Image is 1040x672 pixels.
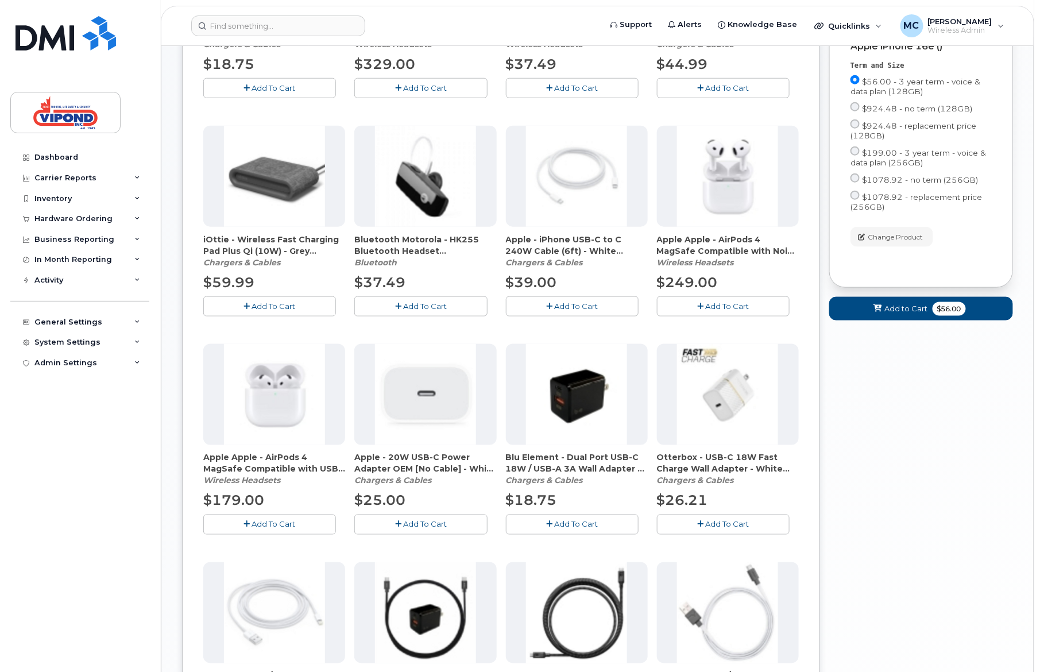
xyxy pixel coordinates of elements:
[252,83,296,92] span: Add To Cart
[657,274,718,291] span: $249.00
[506,515,639,535] button: Add To Cart
[506,452,648,486] div: Blu Element - Dual Port USB-C 18W / USB-A 3A Wall Adapter - Black (Bulk) (CAHCPZ000077)
[203,56,254,72] span: $18.75
[203,452,345,486] div: Apple Apple - AirPods 4 MagSafe Compatible with USB-C Charging Case (CAHEBE000063)
[705,83,749,92] span: Add To Cart
[850,148,987,167] span: $199.00 - 3 year term - voice & data plan (256GB)
[657,234,799,268] div: Apple Apple - AirPods 4 MagSafe Compatible with Noise Cancellation and USB-C Charging Case - (CAH...
[850,61,992,71] div: Term and Size
[191,16,365,36] input: Find something...
[850,191,860,200] input: $1078.92 - replacement price (256GB)
[506,234,648,268] div: Apple - iPhone USB-C to C 240W Cable (6ft) - White (CAMIPZ000304)
[657,515,790,535] button: Add To Cart
[678,19,702,30] span: Alerts
[850,75,860,84] input: $56.00 - 3 year term - voice & data plan (128GB)
[862,175,979,184] span: $1078.92 - no term (256GB)
[203,476,280,486] em: Wireless Headsets
[806,14,890,37] div: Quicklinks
[354,78,487,98] button: Add To Cart
[354,296,487,316] button: Add To Cart
[354,515,487,535] button: Add To Cart
[710,13,805,36] a: Knowledge Base
[728,19,797,30] span: Knowledge Base
[526,562,627,663] img: accessory36548.JPG
[526,126,627,227] img: accessory36547.JPG
[933,302,966,316] span: $56.00
[354,257,397,268] em: Bluetooth
[850,77,981,96] span: $56.00 - 3 year term - voice & data plan (128GB)
[657,78,790,98] button: Add To Cart
[506,78,639,98] button: Add To Cart
[928,26,992,35] span: Wireless Admin
[657,296,790,316] button: Add To Cart
[203,234,345,268] div: iOttie - Wireless Fast Charging Pad Plus Qi (10W) - Grey (CAHCLI000064)
[224,126,325,227] img: accessory36554.JPG
[203,274,254,291] span: $59.99
[203,452,345,475] span: Apple Apple - AirPods 4 MagSafe Compatible with USB-C Charging Case (CAHEBE000063)
[657,452,799,486] div: Otterbox - USB-C 18W Fast Charge Wall Adapter - White (CAHCAP000074)
[829,297,1013,320] button: Add to Cart $56.00
[850,192,983,211] span: $1078.92 - replacement price (256GB)
[403,83,447,92] span: Add To Cart
[354,234,496,268] div: Bluetooth Motorola - HK255 Bluetooth Headset (CABTBE000046)
[850,173,860,183] input: $1078.92 - no term (256GB)
[828,21,870,30] span: Quicklinks
[403,520,447,529] span: Add To Cart
[928,17,992,26] span: [PERSON_NAME]
[403,302,447,311] span: Add To Cart
[506,492,557,509] span: $18.75
[506,257,583,268] em: Chargers & Cables
[203,78,336,98] button: Add To Cart
[354,274,405,291] span: $37.49
[657,476,734,486] em: Chargers & Cables
[620,19,652,30] span: Support
[657,234,799,257] span: Apple Apple - AirPods 4 MagSafe Compatible with Noise Cancellation and USB-C Charging Case - (CAH...
[850,102,860,111] input: $924.48 - no term (128GB)
[224,344,325,445] img: accessory37023.JPG
[657,257,734,268] em: Wireless Headsets
[850,119,860,129] input: $924.48 - replacement price (128GB)
[657,492,708,509] span: $26.21
[252,520,296,529] span: Add To Cart
[506,234,648,257] span: Apple - iPhone USB-C to C 240W Cable (6ft) - White (CAMIPZ000304)
[885,303,928,314] span: Add to Cart
[506,476,583,486] em: Chargers & Cables
[506,296,639,316] button: Add To Cart
[705,302,749,311] span: Add To Cart
[850,41,992,52] div: Apple iPhone 16e ()
[203,515,336,535] button: Add To Cart
[554,302,598,311] span: Add To Cart
[850,121,977,140] span: $924.48 - replacement price (128GB)
[252,302,296,311] span: Add To Cart
[657,452,799,475] span: Otterbox - USB-C 18W Fast Charge Wall Adapter - White (CAHCAP000074)
[203,257,280,268] em: Chargers & Cables
[868,232,923,242] span: Change Product
[677,126,778,227] img: accessory36513.JPG
[354,452,496,486] div: Apple - 20W USB-C Power Adapter OEM [No Cable] - White (CAHCAP000073)
[354,452,496,475] span: Apple - 20W USB-C Power Adapter OEM [No Cable] - White (CAHCAP000073)
[677,344,778,445] img: accessory36681.JPG
[677,562,778,663] img: accessory36552.JPG
[904,19,919,33] span: MC
[705,520,749,529] span: Add To Cart
[375,562,476,663] img: accessory36347.JPG
[554,83,598,92] span: Add To Cart
[506,56,557,72] span: $37.49
[554,520,598,529] span: Add To Cart
[862,104,973,113] span: $924.48 - no term (128GB)
[203,492,264,509] span: $179.00
[892,14,1012,37] div: Mark Chapeskie
[203,234,345,257] span: iOttie - Wireless Fast Charging Pad Plus Qi (10W) - Grey (CAHCLI000064)
[354,492,405,509] span: $25.00
[657,56,708,72] span: $44.99
[506,274,557,291] span: $39.00
[375,126,476,227] img: accessory36212.JPG
[224,562,325,663] img: accessory36546.JPG
[850,227,933,247] button: Change Product
[526,344,627,445] img: accessory36707.JPG
[354,56,415,72] span: $329.00
[660,13,710,36] a: Alerts
[375,344,476,445] img: accessory36680.JPG
[506,452,648,475] span: Blu Element - Dual Port USB-C 18W / USB-A 3A Wall Adapter - Black (Bulk) (CAHCPZ000077)
[850,146,860,156] input: $199.00 - 3 year term - voice & data plan (256GB)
